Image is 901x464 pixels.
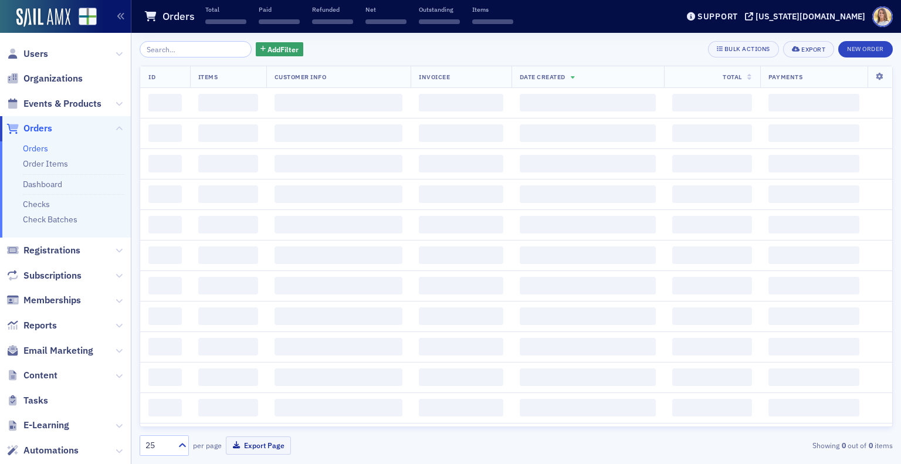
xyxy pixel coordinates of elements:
[839,440,848,451] strong: 0
[16,8,70,27] img: SailAMX
[23,179,62,189] a: Dashboard
[672,216,752,233] span: ‌
[520,216,656,233] span: ‌
[162,9,195,23] h1: Orders
[145,439,171,452] div: 25
[419,338,503,355] span: ‌
[23,369,57,382] span: Content
[768,216,859,233] span: ‌
[275,338,403,355] span: ‌
[198,185,258,203] span: ‌
[520,124,656,142] span: ‌
[6,419,69,432] a: E-Learning
[275,94,403,111] span: ‌
[275,73,327,81] span: Customer Info
[6,394,48,407] a: Tasks
[148,155,182,172] span: ‌
[148,246,182,264] span: ‌
[23,244,80,257] span: Registrations
[838,43,893,53] a: New Order
[205,19,246,24] span: ‌
[520,94,656,111] span: ‌
[672,277,752,294] span: ‌
[23,344,93,357] span: Email Marketing
[148,368,182,386] span: ‌
[198,368,258,386] span: ‌
[520,277,656,294] span: ‌
[419,216,503,233] span: ‌
[419,124,503,142] span: ‌
[259,5,300,13] p: Paid
[275,185,403,203] span: ‌
[520,73,565,81] span: Date Created
[723,73,742,81] span: Total
[520,338,656,355] span: ‌
[205,5,246,13] p: Total
[6,244,80,257] a: Registrations
[259,19,300,24] span: ‌
[768,124,859,142] span: ‌
[768,73,802,81] span: Payments
[6,72,83,85] a: Organizations
[672,399,752,416] span: ‌
[672,338,752,355] span: ‌
[198,216,258,233] span: ‌
[419,73,450,81] span: Invoicee
[23,444,79,457] span: Automations
[198,94,258,111] span: ‌
[198,277,258,294] span: ‌
[275,246,403,264] span: ‌
[23,214,77,225] a: Check Batches
[6,48,48,60] a: Users
[23,419,69,432] span: E-Learning
[23,122,52,135] span: Orders
[672,185,752,203] span: ‌
[275,155,403,172] span: ‌
[148,94,182,111] span: ‌
[23,143,48,154] a: Orders
[6,444,79,457] a: Automations
[520,399,656,416] span: ‌
[768,338,859,355] span: ‌
[6,97,101,110] a: Events & Products
[768,185,859,203] span: ‌
[520,307,656,325] span: ‌
[756,11,865,22] div: [US_STATE][DOMAIN_NAME]
[419,368,503,386] span: ‌
[148,124,182,142] span: ‌
[198,246,258,264] span: ‌
[472,19,513,24] span: ‌
[148,73,155,81] span: ID
[6,319,57,332] a: Reports
[23,394,48,407] span: Tasks
[801,46,825,53] div: Export
[472,5,513,13] p: Items
[148,338,182,355] span: ‌
[650,440,893,451] div: Showing out of items
[419,155,503,172] span: ‌
[198,124,258,142] span: ‌
[70,8,97,28] a: View Homepage
[275,277,403,294] span: ‌
[768,368,859,386] span: ‌
[419,19,460,24] span: ‌
[866,440,875,451] strong: 0
[872,6,893,27] span: Profile
[783,41,834,57] button: Export
[419,185,503,203] span: ‌
[768,399,859,416] span: ‌
[312,5,353,13] p: Refunded
[23,158,68,169] a: Order Items
[697,11,738,22] div: Support
[275,307,403,325] span: ‌
[520,185,656,203] span: ‌
[198,155,258,172] span: ‌
[838,41,893,57] button: New Order
[419,246,503,264] span: ‌
[724,46,770,52] div: Bulk Actions
[140,41,252,57] input: Search…
[275,368,403,386] span: ‌
[520,246,656,264] span: ‌
[419,5,460,13] p: Outstanding
[312,19,353,24] span: ‌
